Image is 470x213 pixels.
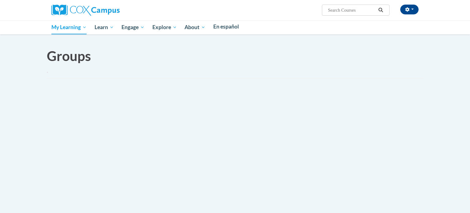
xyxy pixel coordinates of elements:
[42,20,428,34] div: Main menu
[185,24,205,31] span: About
[400,5,419,14] button: Account Settings
[51,5,120,16] img: Cox Campus
[213,23,239,30] span: En español
[181,20,210,34] a: About
[121,24,144,31] span: Engage
[148,20,181,34] a: Explore
[47,48,91,64] span: Groups
[91,20,118,34] a: Learn
[152,24,177,31] span: Explore
[376,6,386,14] button: Search
[209,20,243,33] a: En español
[95,24,114,31] span: Learn
[51,24,87,31] span: My Learning
[51,7,120,12] a: Cox Campus
[327,6,376,14] input: Search Courses
[117,20,148,34] a: Engage
[47,20,91,34] a: My Learning
[378,8,384,13] i: 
